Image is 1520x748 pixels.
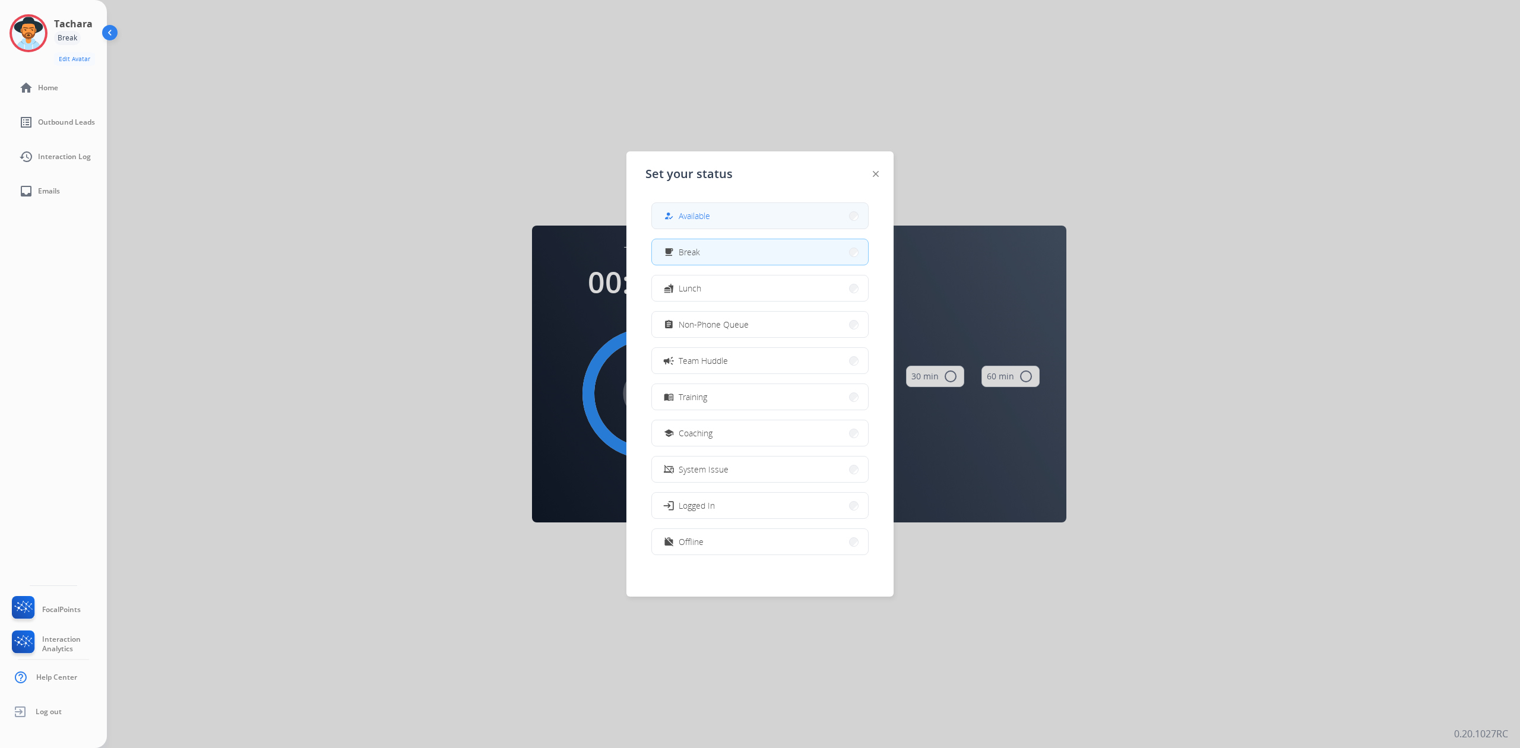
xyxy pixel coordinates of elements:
[679,535,704,548] span: Offline
[679,354,728,367] span: Team Huddle
[54,17,93,31] h3: Tachara
[36,673,77,682] span: Help Center
[9,630,107,658] a: Interaction Analytics
[9,596,81,623] a: FocalPoints
[38,152,91,161] span: Interaction Log
[873,171,879,177] img: close-button
[42,605,81,614] span: FocalPoints
[679,391,707,403] span: Training
[652,384,868,410] button: Training
[12,17,45,50] img: avatar
[664,283,674,293] mat-icon: fastfood
[36,707,62,717] span: Log out
[664,428,674,438] mat-icon: school
[652,348,868,373] button: Team Huddle
[679,463,729,476] span: System Issue
[679,499,715,512] span: Logged In
[663,354,674,366] mat-icon: campaign
[38,186,60,196] span: Emails
[42,635,107,654] span: Interaction Analytics
[679,210,710,222] span: Available
[652,203,868,229] button: Available
[645,166,733,182] span: Set your status
[664,211,674,221] mat-icon: how_to_reg
[679,246,700,258] span: Break
[19,150,33,164] mat-icon: history
[54,52,95,66] button: Edit Avatar
[664,537,674,547] mat-icon: work_off
[664,247,674,257] mat-icon: free_breakfast
[664,464,674,474] mat-icon: phonelink_off
[19,115,33,129] mat-icon: list_alt
[652,312,868,337] button: Non-Phone Queue
[1454,727,1508,741] p: 0.20.1027RC
[38,83,58,93] span: Home
[679,282,701,294] span: Lunch
[679,427,712,439] span: Coaching
[19,81,33,95] mat-icon: home
[19,184,33,198] mat-icon: inbox
[664,319,674,329] mat-icon: assignment
[652,275,868,301] button: Lunch
[652,493,868,518] button: Logged In
[679,318,749,331] span: Non-Phone Queue
[38,118,95,127] span: Outbound Leads
[54,31,81,45] div: Break
[652,529,868,554] button: Offline
[652,239,868,265] button: Break
[664,392,674,402] mat-icon: menu_book
[652,457,868,482] button: System Issue
[663,499,674,511] mat-icon: login
[652,420,868,446] button: Coaching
